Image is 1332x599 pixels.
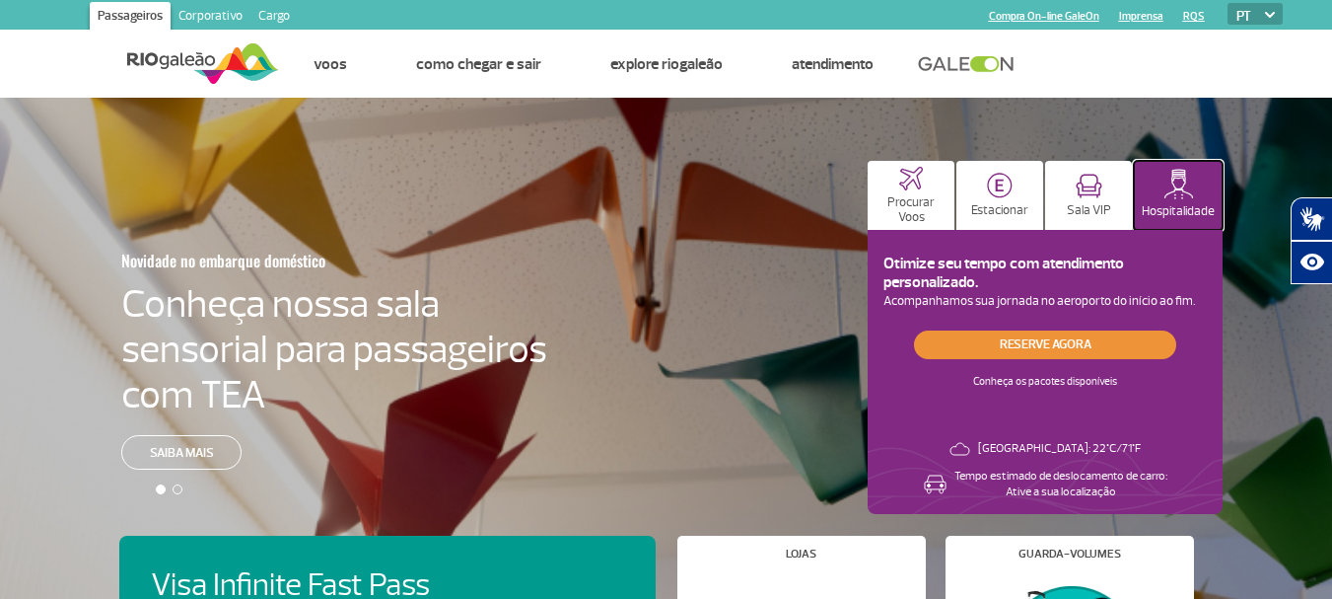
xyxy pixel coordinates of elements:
[971,203,1028,218] p: Estacionar
[1163,169,1194,199] img: hospitalityActive.svg
[914,331,1176,359] a: Reserve agora
[899,167,923,190] img: airplaneHome.svg
[171,2,250,34] a: Corporativo
[868,161,954,230] button: Procurar Voos
[1142,204,1215,219] p: Hospitalidade
[121,281,547,417] h4: Conheça nossa sala sensorial para passageiros com TEA
[954,469,1167,500] p: Tempo estimado de deslocamento de carro: Ative a sua localização
[1183,10,1205,23] a: RQS
[792,54,874,74] a: Atendimento
[883,292,1207,312] p: Acompanhamos sua jornada no aeroporto do início ao fim.
[1045,161,1132,230] button: Sala VIP
[883,255,1207,292] h3: Otimize seu tempo com atendimento personalizado.
[250,2,298,34] a: Cargo
[121,240,451,281] h3: Novidade no embarque doméstico
[416,54,541,74] a: Como chegar e sair
[1291,197,1332,284] div: Plugin de acessibilidade da Hand Talk.
[1291,241,1332,284] button: Abrir recursos assistivos.
[610,54,723,74] a: Explore RIOgaleão
[90,2,171,34] a: Passageiros
[1076,174,1102,198] img: vipRoom.svg
[956,161,1043,230] button: Estacionar
[973,359,1117,391] p: Conheça os pacotes disponíveis
[1134,161,1223,230] button: Hospitalidade
[121,435,242,470] a: Saiba mais
[786,549,816,560] h4: Lojas
[987,173,1013,198] img: carParkingHome.svg
[1119,10,1163,23] a: Imprensa
[1067,203,1111,218] p: Sala VIP
[978,441,1141,457] p: [GEOGRAPHIC_DATA]: 22°C/71°F
[877,195,945,225] p: Procurar Voos
[1018,549,1121,560] h4: Guarda-volumes
[989,10,1099,23] a: Compra On-line GaleOn
[314,54,347,74] a: Voos
[1291,197,1332,241] button: Abrir tradutor de língua de sinais.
